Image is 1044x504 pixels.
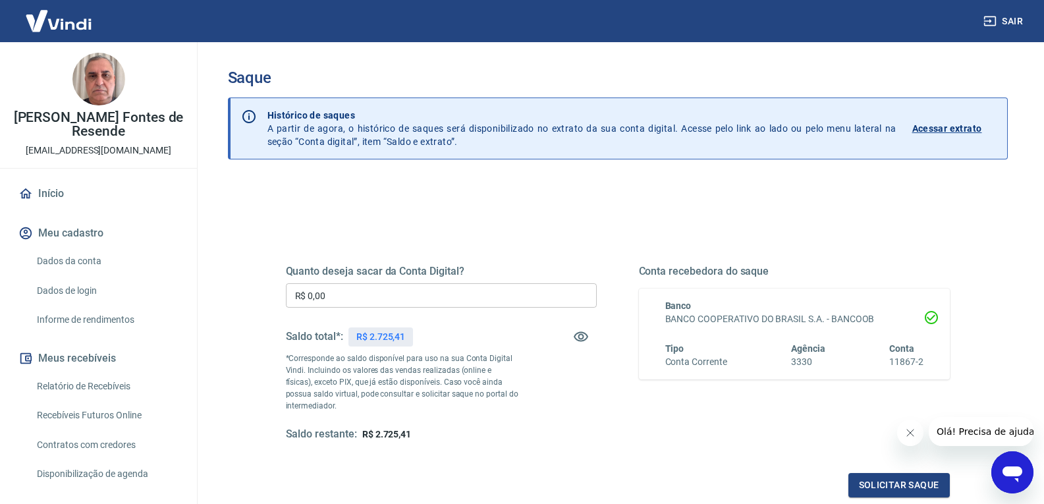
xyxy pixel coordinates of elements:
[991,451,1033,493] iframe: Botão para abrir a janela de mensagens
[362,429,411,439] span: R$ 2.725,41
[32,248,181,275] a: Dados da conta
[889,355,923,369] h6: 11867-2
[16,219,181,248] button: Meu cadastro
[665,312,923,326] h6: BANCO COOPERATIVO DO BRASIL S.A. - BANCOOB
[267,109,896,148] p: A partir de agora, o histórico de saques será disponibilizado no extrato da sua conta digital. Ac...
[11,111,186,138] p: [PERSON_NAME] Fontes de Resende
[639,265,950,278] h5: Conta recebedora do saque
[665,355,727,369] h6: Conta Corrente
[356,330,405,344] p: R$ 2.725,41
[32,277,181,304] a: Dados de login
[16,179,181,208] a: Início
[72,53,125,105] img: 89d8b9f7-c1a2-4816-80f0-7cc5cfdd2ce2.jpeg
[912,122,982,135] p: Acessar extrato
[665,343,684,354] span: Tipo
[286,352,519,412] p: *Corresponde ao saldo disponível para uso na sua Conta Digital Vindi. Incluindo os valores das ve...
[32,373,181,400] a: Relatório de Recebíveis
[228,69,1008,87] h3: Saque
[912,109,997,148] a: Acessar extrato
[267,109,896,122] p: Histórico de saques
[286,428,357,441] h5: Saldo restante:
[16,1,101,41] img: Vindi
[665,300,692,311] span: Banco
[897,420,923,446] iframe: Fechar mensagem
[889,343,914,354] span: Conta
[32,402,181,429] a: Recebíveis Futuros Online
[981,9,1028,34] button: Sair
[848,473,950,497] button: Solicitar saque
[791,355,825,369] h6: 3330
[32,432,181,459] a: Contratos com credores
[791,343,825,354] span: Agência
[26,144,171,157] p: [EMAIL_ADDRESS][DOMAIN_NAME]
[32,306,181,333] a: Informe de rendimentos
[16,344,181,373] button: Meus recebíveis
[8,9,111,20] span: Olá! Precisa de ajuda?
[929,417,1033,446] iframe: Mensagem da empresa
[286,265,597,278] h5: Quanto deseja sacar da Conta Digital?
[32,461,181,488] a: Disponibilização de agenda
[286,330,343,343] h5: Saldo total*:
